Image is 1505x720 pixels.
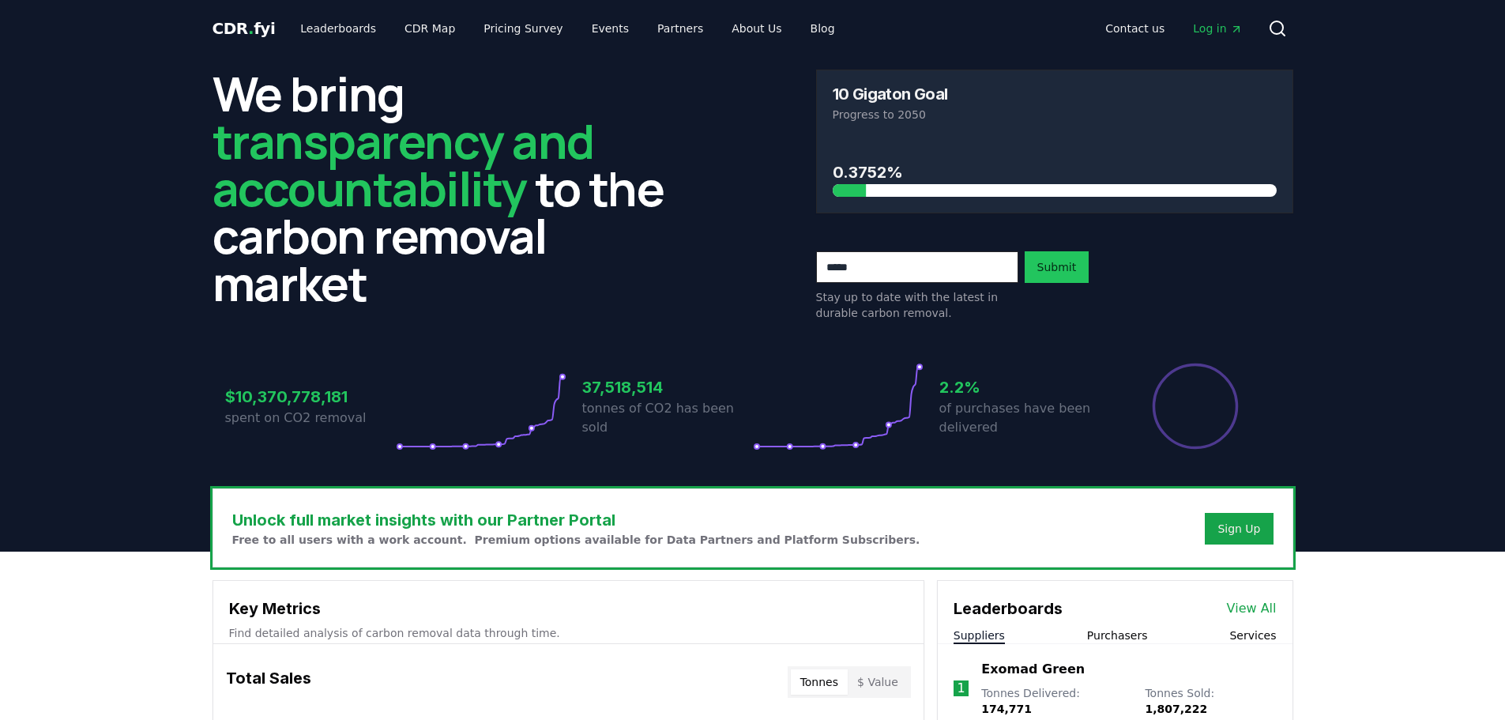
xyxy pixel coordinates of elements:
span: . [248,19,254,38]
button: Tonnes [791,669,848,695]
button: Suppliers [954,628,1005,643]
a: Events [579,14,642,43]
nav: Main [288,14,847,43]
h3: 37,518,514 [582,375,753,399]
a: Sign Up [1217,521,1260,537]
h3: Unlock full market insights with our Partner Portal [232,508,920,532]
span: CDR fyi [213,19,276,38]
button: Submit [1025,251,1089,283]
span: 1,807,222 [1145,703,1207,715]
a: Leaderboards [288,14,389,43]
h3: $10,370,778,181 [225,385,396,409]
button: Services [1229,628,1276,643]
a: View All [1227,599,1277,618]
nav: Main [1093,14,1255,43]
h3: 2.2% [939,375,1110,399]
div: Percentage of sales delivered [1151,362,1240,450]
h3: 0.3752% [833,160,1277,184]
a: Blog [798,14,848,43]
a: CDR Map [392,14,468,43]
a: Pricing Survey [471,14,575,43]
p: of purchases have been delivered [939,399,1110,437]
span: 174,771 [981,703,1032,715]
p: Stay up to date with the latest in durable carbon removal. [816,289,1018,321]
a: Partners [645,14,716,43]
span: transparency and accountability [213,108,594,221]
a: About Us [719,14,794,43]
p: Find detailed analysis of carbon removal data through time. [229,625,908,641]
button: Sign Up [1205,513,1273,545]
p: Tonnes Delivered : [981,685,1129,717]
button: Purchasers [1087,628,1148,643]
h3: 10 Gigaton Goal [833,86,948,102]
p: spent on CO2 removal [225,409,396,428]
a: Exomad Green [981,660,1085,679]
p: Free to all users with a work account. Premium options available for Data Partners and Platform S... [232,532,920,548]
a: Contact us [1093,14,1177,43]
p: 1 [957,679,965,698]
span: Log in [1193,21,1242,36]
button: $ Value [848,669,908,695]
h3: Total Sales [226,666,311,698]
h3: Leaderboards [954,597,1063,620]
a: Log in [1180,14,1255,43]
p: Tonnes Sold : [1145,685,1276,717]
a: CDR.fyi [213,17,276,40]
h3: Key Metrics [229,597,908,620]
p: tonnes of CO2 has been sold [582,399,753,437]
h2: We bring to the carbon removal market [213,70,690,307]
p: Progress to 2050 [833,107,1277,123]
